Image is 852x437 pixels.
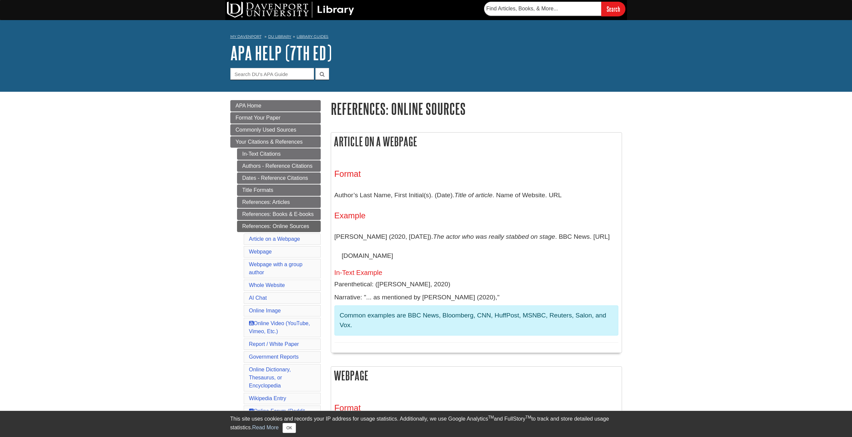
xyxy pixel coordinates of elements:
h3: Format [334,403,618,413]
a: In-Text Citations [237,148,321,160]
a: Online Video (YouTube, Vimeo, Etc.) [249,320,310,334]
div: This site uses cookies and records your IP address for usage statistics. Additionally, we use Goo... [230,415,622,433]
a: References: Online Sources [237,221,321,232]
h2: Article on a Webpage [331,133,622,150]
a: Online Image [249,308,281,313]
a: Dates - Reference Citations [237,172,321,184]
a: Title Formats [237,185,321,196]
h3: Format [334,169,618,179]
sup: TM [526,415,531,420]
input: Search [601,2,625,16]
span: Commonly Used Sources [236,127,296,133]
a: References: Articles [237,197,321,208]
input: Find Articles, Books, & More... [484,2,601,16]
h5: In-Text Example [334,269,618,276]
a: My Davenport [230,34,261,40]
h4: Example [334,211,618,220]
p: Author’s Last Name, First Initial(s). (Date). . Name of Website. URL [334,186,618,205]
a: Authors - Reference Citations [237,160,321,172]
a: Online Forum (Reddit, Etc.) [249,408,306,422]
a: DU Library [268,34,291,39]
h2: Webpage [331,367,622,384]
input: Search DU's APA Guide [230,68,314,80]
a: AI Chat [249,295,267,301]
a: APA Home [230,100,321,112]
a: Wikipedia Entry [249,395,286,401]
a: Report / White Paper [249,341,299,347]
i: Title of article [454,192,492,199]
a: Commonly Used Sources [230,124,321,136]
sup: TM [488,415,494,420]
a: References: Books & E-books [237,209,321,220]
img: DU Library [227,2,354,18]
a: Your Citations & References [230,136,321,148]
a: Read More [252,425,279,430]
button: Close [283,423,296,433]
nav: breadcrumb [230,32,622,43]
a: APA Help (7th Ed) [230,43,332,63]
a: Webpage [249,249,272,254]
a: Online Dictionary, Thesaurus, or Encyclopedia [249,367,291,388]
form: Searches DU Library's articles, books, and more [484,2,625,16]
p: Narrative: "... as mentioned by [PERSON_NAME] (2020)," [334,293,618,302]
h1: References: Online Sources [331,100,622,117]
p: Common examples are BBC News, Bloomberg, CNN, HuffPost, MSNBC, Reuters, Salon, and Vox. [340,311,613,330]
p: [PERSON_NAME] (2020, [DATE]). . BBC News. [URL][DOMAIN_NAME] [334,227,618,266]
i: The actor who was really stabbed on stage [433,233,555,240]
p: Parenthetical: ([PERSON_NAME], 2020) [334,280,618,289]
a: Article on a Webpage [249,236,300,242]
a: Webpage with a group author [249,262,303,275]
a: Library Guides [297,34,328,39]
a: Whole Website [249,282,285,288]
span: Format Your Paper [236,115,281,121]
a: Government Reports [249,354,299,360]
a: Format Your Paper [230,112,321,124]
span: Your Citations & References [236,139,303,145]
span: APA Home [236,103,261,108]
